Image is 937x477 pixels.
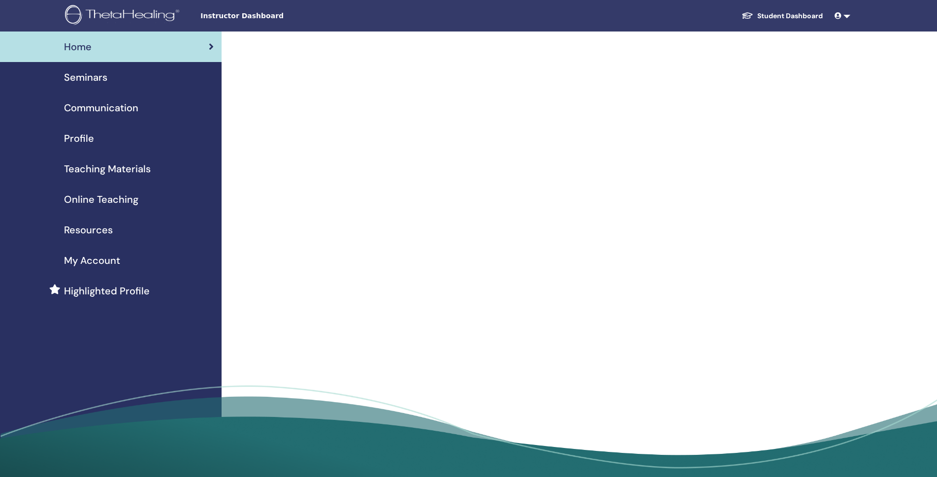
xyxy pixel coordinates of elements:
[65,5,183,27] img: logo.png
[64,284,150,298] span: Highlighted Profile
[734,7,831,25] a: Student Dashboard
[64,161,151,176] span: Teaching Materials
[742,11,753,20] img: graduation-cap-white.svg
[64,253,120,268] span: My Account
[64,192,138,207] span: Online Teaching
[64,223,113,237] span: Resources
[64,100,138,115] span: Communication
[200,11,348,21] span: Instructor Dashboard
[64,131,94,146] span: Profile
[64,39,92,54] span: Home
[64,70,107,85] span: Seminars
